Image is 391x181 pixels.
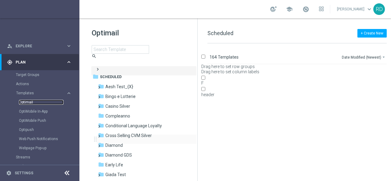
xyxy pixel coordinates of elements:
[341,53,387,61] button: Date Modified (Newest)arrow_drop_down
[100,74,122,80] span: Scheduled
[16,153,79,162] div: Streams
[16,155,64,160] a: Streams
[15,171,33,175] a: Settings
[7,43,13,49] i: person_search
[16,91,60,95] span: Templates
[207,30,233,36] span: Scheduled
[105,172,126,177] span: Giada Test
[16,89,79,153] div: Templates
[7,60,13,65] i: gps_fixed
[19,136,64,141] a: Web Push Notifications
[210,54,239,60] p: 164 Templates
[66,90,72,96] i: keyboard_arrow_right
[105,133,152,138] span: Cross Selling CVM Silver
[105,113,130,119] span: Compleanno
[357,29,387,38] button: + Create New
[381,55,386,60] i: arrow_drop_down
[105,162,123,168] span: Early Life
[19,146,64,150] a: Webpage Pop-up
[92,54,97,59] span: search
[7,60,72,65] button: gps_fixed Plan keyboard_arrow_right
[98,161,104,168] i: folder
[19,127,64,132] a: Optipush
[16,91,66,95] div: Templates
[16,44,66,48] span: Explore
[16,91,72,96] button: Templates keyboard_arrow_right
[336,5,373,14] a: [PERSON_NAME]keyboard_arrow_down
[16,164,64,169] a: Realtime Triggers
[16,162,79,171] div: Realtime Triggers
[92,28,185,38] h1: Optimail
[19,100,64,105] a: Optimail
[98,113,104,119] i: folder
[16,81,64,86] a: Actions
[19,125,79,134] div: Optipush
[201,69,259,74] span: Drag here to set column labels
[286,6,293,13] span: school
[7,60,66,65] div: Plan
[19,98,79,107] div: Optimail
[105,123,162,129] span: Conditional Language Loyalty
[66,43,72,49] i: keyboard_arrow_right
[16,79,79,89] div: Actions
[19,143,79,153] div: Webpage Pop-up
[16,72,64,77] a: Target Groups
[105,143,123,148] span: Diamond
[19,116,79,125] div: OptiMobile Push
[7,43,66,49] div: Explore
[7,44,72,49] button: person_search Explore keyboard_arrow_right
[105,152,132,158] span: Diamond GDS
[6,170,12,176] i: settings
[93,74,99,80] i: folder
[92,45,149,54] input: Search Template
[373,3,385,15] div: RD
[105,103,130,109] span: Casino Silver
[19,109,64,114] a: OptiMobile In-App
[19,134,79,143] div: Web Push Notifications
[66,59,72,65] i: keyboard_arrow_right
[105,94,136,99] span: Bingo e Lotterie
[19,107,79,116] div: OptiMobile In-App
[105,84,133,89] span: Aesh Test_{X}
[366,6,373,13] span: keyboard_arrow_down
[19,118,64,123] a: OptiMobile Push
[16,60,66,64] span: Plan
[201,64,255,69] span: Drag here to set row groups
[16,70,79,79] div: Target Groups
